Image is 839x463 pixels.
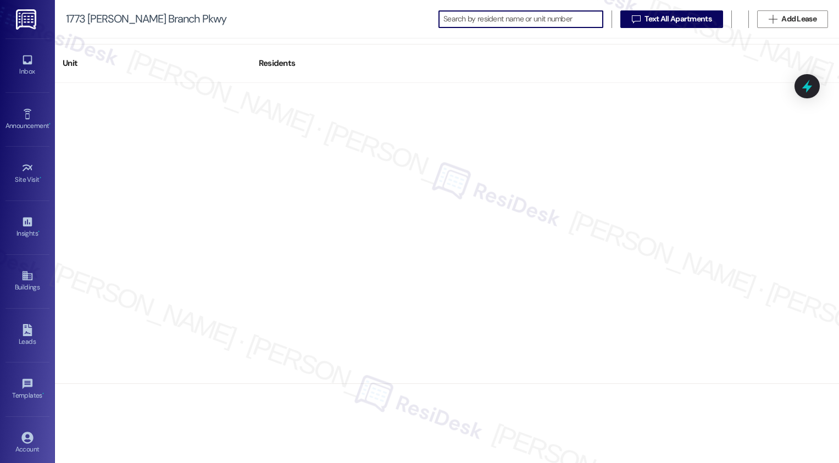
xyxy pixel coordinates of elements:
[5,375,49,404] a: Templates •
[644,13,712,25] span: Text All Apartments
[40,174,41,182] span: •
[38,228,40,236] span: •
[5,321,49,350] a: Leads
[781,13,816,25] span: Add Lease
[55,50,251,77] div: Unit
[42,390,44,398] span: •
[5,159,49,188] a: Site Visit •
[49,120,51,128] span: •
[620,10,723,28] button: Text All Apartments
[251,50,447,77] div: Residents
[5,51,49,80] a: Inbox
[66,13,226,25] div: 1773 [PERSON_NAME] Branch Pkwy
[5,428,49,458] a: Account
[5,266,49,296] a: Buildings
[632,15,640,24] i: 
[443,12,603,27] input: Search by resident name or unit number
[769,15,777,24] i: 
[16,9,38,30] img: ResiDesk Logo
[757,10,828,28] button: Add Lease
[5,213,49,242] a: Insights •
